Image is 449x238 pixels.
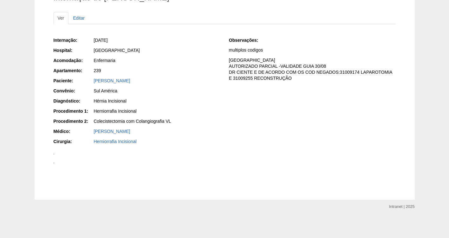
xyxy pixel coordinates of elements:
[54,88,93,94] div: Convênio:
[94,47,220,53] div: [GEOGRAPHIC_DATA]
[54,128,93,135] div: Médico:
[54,78,93,84] div: Paciente:
[94,108,220,114] div: Herniorrafia Incisional
[54,37,93,43] div: Internação:
[94,98,220,104] div: Hérnia Incisional
[229,57,395,81] p: [GEOGRAPHIC_DATA] AUTORIZADO PARCIAL -VALIDADE GUIA 30/08 DR CIENTE E DE ACORDO COM OS COD NEGADO...
[54,47,93,53] div: Hospital:
[94,38,108,43] span: [DATE]
[94,67,220,74] div: 239
[94,88,220,94] div: Sul América
[54,138,93,145] div: Cirurgia:
[94,78,130,83] a: [PERSON_NAME]
[94,129,130,134] a: [PERSON_NAME]
[94,57,220,64] div: Enfermaria
[54,57,93,64] div: Acomodação:
[54,67,93,74] div: Apartamento:
[54,98,93,104] div: Diagnóstico:
[229,47,395,53] p: multiplos codigos
[389,204,415,210] div: Intranet | 2025
[54,118,93,124] div: Procedimento 2:
[229,37,268,43] div: Observações:
[94,118,220,124] div: Colecistectomia com Colangiografia VL
[54,12,68,24] a: Ver
[54,108,93,114] div: Procedimento 1:
[69,12,89,24] a: Editar
[94,139,137,144] a: Herniorrafia Incisional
